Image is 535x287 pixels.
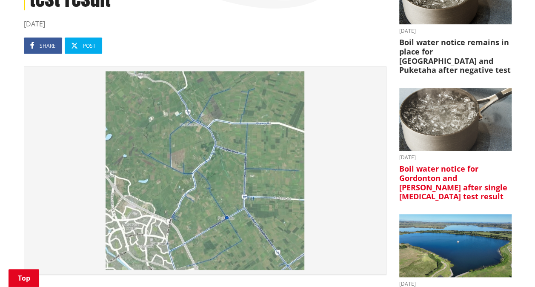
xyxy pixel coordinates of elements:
[24,19,386,29] time: [DATE]
[399,88,512,151] img: boil water notice
[24,37,62,54] a: Share
[399,164,512,201] h3: Boil water notice for Gordonton and [PERSON_NAME] after single [MEDICAL_DATA] test result
[399,214,512,278] img: Lake Waahi (Lake Puketirini in the foreground)
[65,37,102,54] a: Post
[83,42,96,49] span: Post
[40,42,56,49] span: Share
[29,71,382,270] img: Image
[399,38,512,75] h3: Boil water notice remains in place for [GEOGRAPHIC_DATA] and Puketaha after negative test
[399,88,512,201] a: boil water notice gordonton puketaha [DATE] Boil water notice for Gordonton and [PERSON_NAME] aft...
[399,281,512,287] time: [DATE]
[9,269,39,287] a: Top
[399,29,512,34] time: [DATE]
[399,155,512,160] time: [DATE]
